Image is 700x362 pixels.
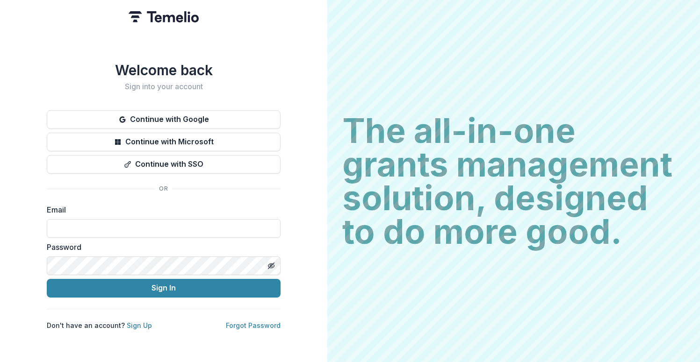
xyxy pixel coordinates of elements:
label: Password [47,241,275,253]
img: Temelio [129,11,199,22]
button: Continue with Microsoft [47,133,281,151]
a: Forgot Password [226,321,281,329]
a: Sign Up [127,321,152,329]
label: Email [47,204,275,215]
button: Sign In [47,279,281,298]
button: Continue with Google [47,110,281,129]
h2: Sign into your account [47,82,281,91]
button: Continue with SSO [47,155,281,174]
button: Toggle password visibility [264,258,279,273]
h1: Welcome back [47,62,281,78]
p: Don't have an account? [47,320,152,330]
